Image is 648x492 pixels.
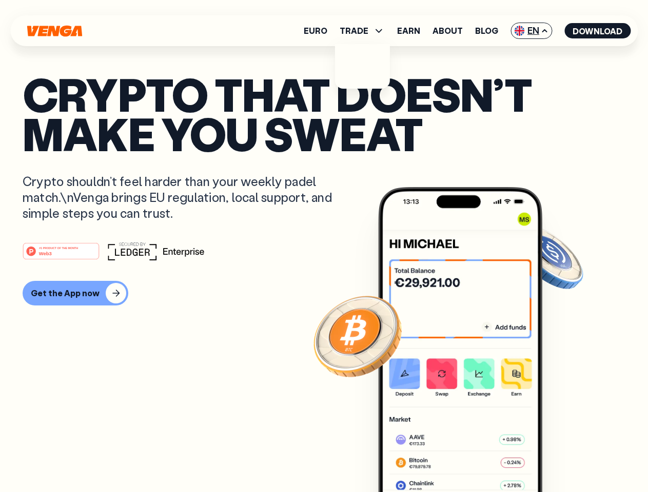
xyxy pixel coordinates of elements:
tspan: Web3 [39,250,52,256]
a: Earn [397,27,420,35]
a: Blog [475,27,498,35]
tspan: #1 PRODUCT OF THE MONTH [39,246,78,249]
a: About [433,27,463,35]
span: EN [510,23,552,39]
span: TRADE [340,27,368,35]
button: Download [564,23,631,38]
a: Get the App now [23,281,625,305]
p: Crypto that doesn’t make you sweat [23,74,625,153]
a: #1 PRODUCT OF THE MONTHWeb3 [23,249,100,262]
p: Crypto shouldn’t feel harder than your weekly padel match.\nVenga brings EU regulation, local sup... [23,173,347,221]
img: USDC coin [512,220,585,294]
span: TRADE [340,25,385,37]
div: Get the App now [31,288,100,298]
img: Bitcoin [311,290,404,382]
button: Get the App now [23,281,128,305]
img: flag-uk [514,26,524,36]
svg: Home [26,25,83,37]
a: Euro [304,27,327,35]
